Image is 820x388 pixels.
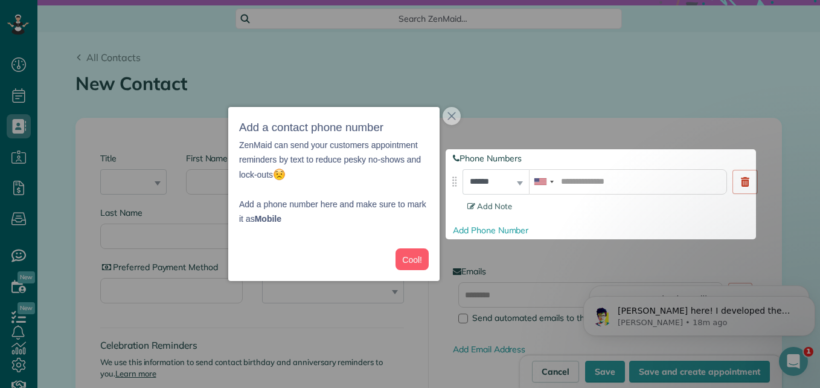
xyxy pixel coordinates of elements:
[467,201,512,211] span: Add Note
[239,138,429,183] p: ZenMaid can send your customers appointment reminders by text to reduce pesky no-shows and lock-outs
[39,47,222,57] p: Message from Alexandre, sent 18m ago
[453,225,528,236] a: Add Phone Number
[239,118,429,138] h3: Add a contact phone number
[530,170,557,194] div: United States: +1
[273,168,286,181] img: :worried:
[239,182,429,227] p: Add a phone number here and make sure to mark it as
[14,36,33,56] img: Profile image for Alexandre
[255,214,281,224] strong: Mobile
[453,152,757,164] label: Phone Numbers
[448,175,461,188] img: drag_indicator-119b368615184ecde3eda3c64c821f6cf29d3e2b97b89ee44bc31753036683e5.png
[396,248,429,271] button: Cool!
[39,34,222,47] p: [PERSON_NAME] here! I developed the software you're currently trialing (though I have help now!) ...
[228,107,440,281] div: Add a contact phone numberZenMaid can send your customers appointment reminders by text to reduce...
[443,107,461,125] button: close,
[5,25,237,65] div: message notification from Alexandre, 18m ago. Alex here! I developed the software you're currentl...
